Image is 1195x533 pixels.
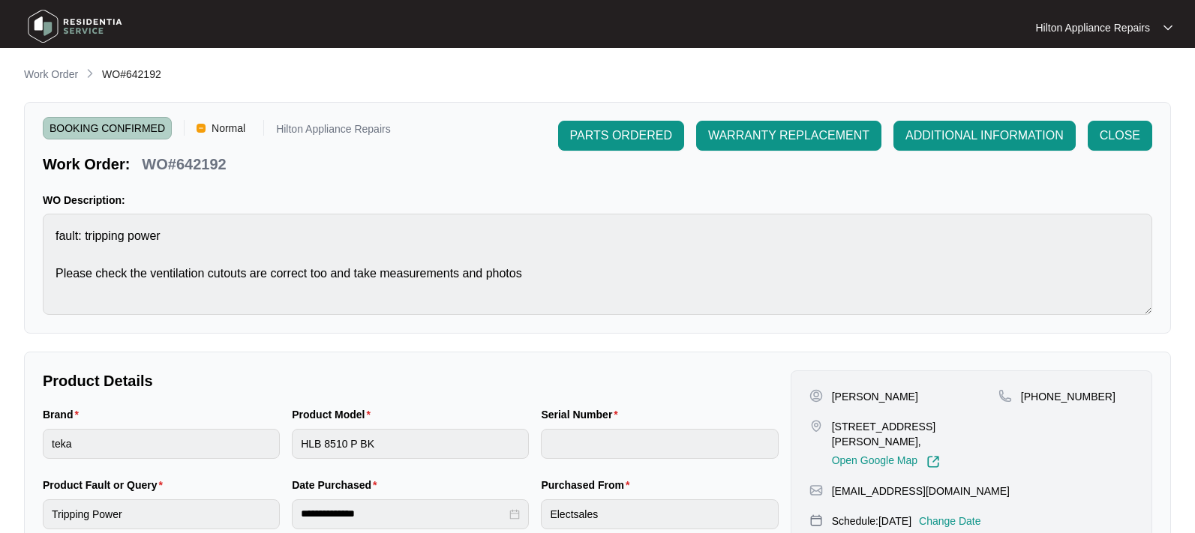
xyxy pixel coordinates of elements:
[292,407,377,422] label: Product Model
[570,127,672,145] span: PARTS ORDERED
[301,506,506,522] input: Date Purchased
[206,117,251,139] span: Normal
[832,514,911,529] p: Schedule: [DATE]
[84,67,96,79] img: chevron-right
[292,429,529,459] input: Product Model
[276,124,391,139] p: Hilton Appliance Repairs
[926,455,940,469] img: Link-External
[541,429,778,459] input: Serial Number
[43,407,85,422] label: Brand
[809,484,823,497] img: map-pin
[832,484,1010,499] p: [EMAIL_ADDRESS][DOMAIN_NAME]
[832,455,940,469] a: Open Google Map
[43,478,169,493] label: Product Fault or Query
[832,419,998,449] p: [STREET_ADDRESS][PERSON_NAME],
[558,121,684,151] button: PARTS ORDERED
[23,4,128,49] img: residentia service logo
[43,499,280,529] input: Product Fault or Query
[1088,121,1152,151] button: CLOSE
[24,67,78,82] p: Work Order
[102,68,161,80] span: WO#642192
[541,499,778,529] input: Purchased From
[197,124,206,133] img: Vercel Logo
[21,67,81,83] a: Work Order
[541,478,635,493] label: Purchased From
[43,193,1152,208] p: WO Description:
[809,514,823,527] img: map-pin
[919,514,981,529] p: Change Date
[832,389,918,404] p: [PERSON_NAME]
[1163,24,1172,31] img: dropdown arrow
[43,154,130,175] p: Work Order:
[998,389,1012,403] img: map-pin
[1035,20,1150,35] p: Hilton Appliance Repairs
[43,429,280,459] input: Brand
[43,370,779,391] p: Product Details
[905,127,1064,145] span: ADDITIONAL INFORMATION
[708,127,869,145] span: WARRANTY REPLACEMENT
[43,117,172,139] span: BOOKING CONFIRMED
[696,121,881,151] button: WARRANTY REPLACEMENT
[1021,389,1115,404] p: [PHONE_NUMBER]
[809,419,823,433] img: map-pin
[292,478,383,493] label: Date Purchased
[893,121,1076,151] button: ADDITIONAL INFORMATION
[43,214,1152,315] textarea: fault: tripping power Please check the ventilation cutouts are correct too and take measurements ...
[809,389,823,403] img: user-pin
[541,407,623,422] label: Serial Number
[1100,127,1140,145] span: CLOSE
[142,154,226,175] p: WO#642192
